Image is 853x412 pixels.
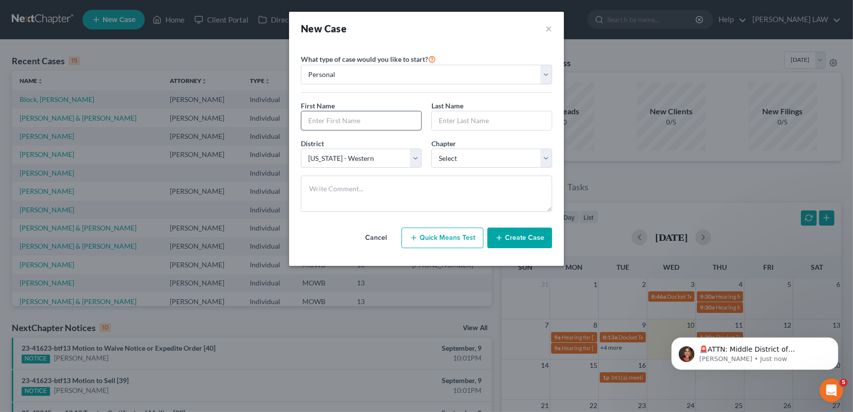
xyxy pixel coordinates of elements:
button: Quick Means Test [401,228,483,248]
strong: New Case [301,23,347,34]
label: What type of case would you like to start? [301,53,436,65]
span: Last Name [431,102,463,110]
iframe: Intercom notifications message [657,317,853,386]
iframe: Intercom live chat [820,379,843,402]
span: First Name [301,102,335,110]
span: District [301,139,324,148]
input: Enter First Name [301,111,421,130]
button: × [545,22,552,35]
button: Create Case [487,228,552,248]
input: Enter Last Name [432,111,552,130]
button: Cancel [354,228,398,248]
span: 5 [840,379,848,386]
span: Chapter [431,139,456,148]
